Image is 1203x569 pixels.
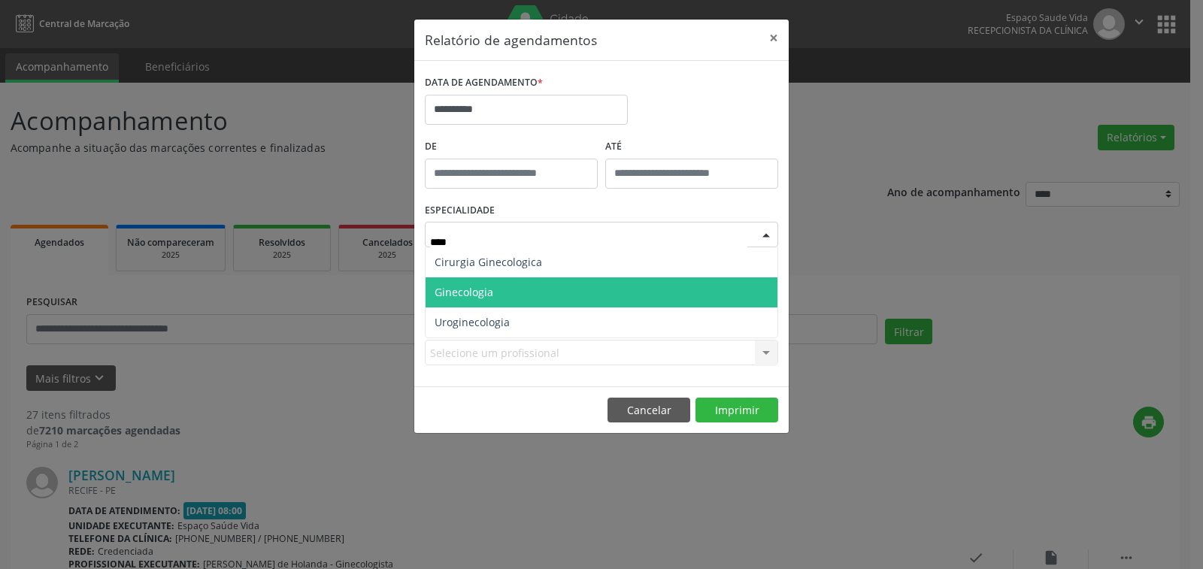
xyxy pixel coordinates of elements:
label: ESPECIALIDADE [425,199,495,222]
button: Imprimir [695,398,778,423]
span: Uroginecologia [435,315,510,329]
h5: Relatório de agendamentos [425,30,597,50]
label: ATÉ [605,135,778,159]
label: DATA DE AGENDAMENTO [425,71,543,95]
label: De [425,135,598,159]
button: Close [759,20,789,56]
button: Cancelar [608,398,690,423]
span: Cirurgia Ginecologica [435,255,542,269]
span: Ginecologia [435,285,493,299]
